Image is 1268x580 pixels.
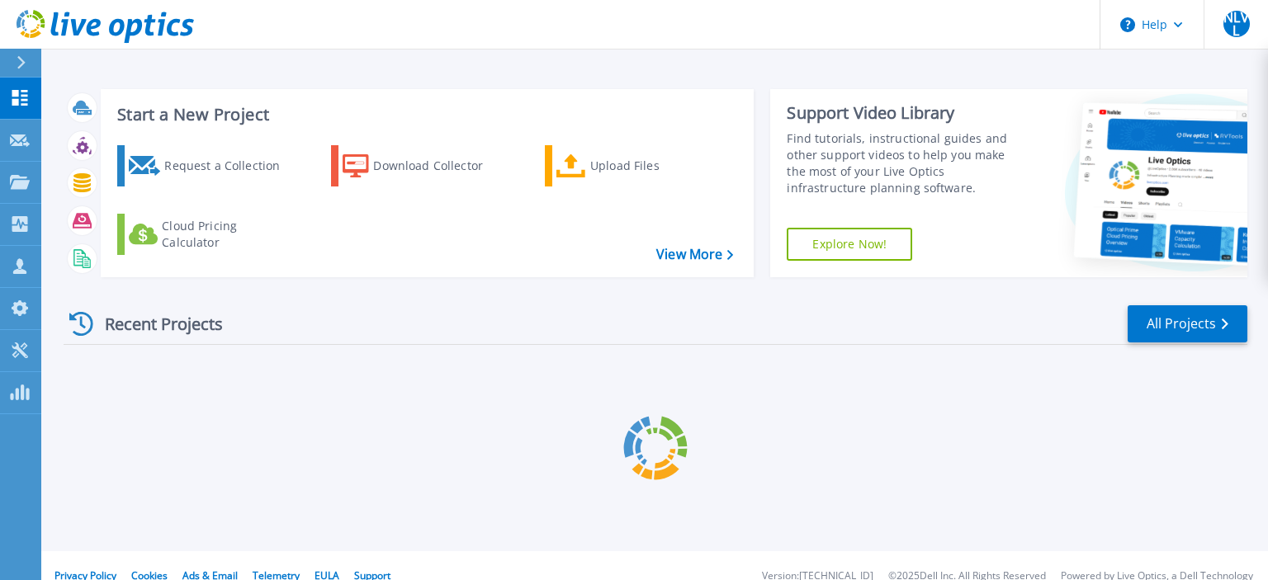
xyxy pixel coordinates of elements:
[1128,305,1247,342] a: All Projects
[545,145,729,186] a: Upload Files
[162,218,294,251] div: Cloud Pricing Calculator
[164,149,296,182] div: Request a Collection
[64,304,245,344] div: Recent Projects
[787,228,912,261] a: Explore Now!
[117,214,301,255] a: Cloud Pricing Calculator
[117,145,301,186] a: Request a Collection
[787,130,1026,196] div: Find tutorials, instructional guides and other support videos to help you make the most of your L...
[117,106,733,124] h3: Start a New Project
[331,145,515,186] a: Download Collector
[1223,11,1250,37] span: NLVL
[656,247,733,262] a: View More
[373,149,505,182] div: Download Collector
[787,102,1026,124] div: Support Video Library
[590,149,722,182] div: Upload Files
